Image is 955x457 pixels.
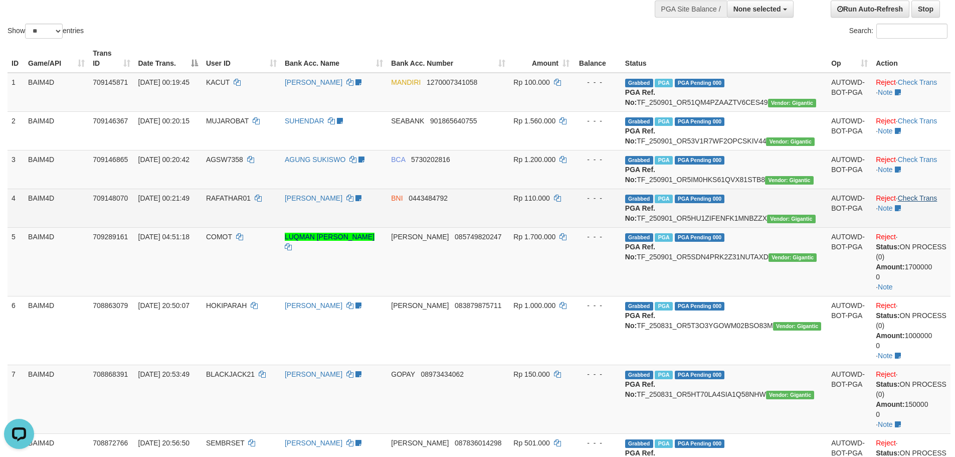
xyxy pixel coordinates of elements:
td: AUTOWD-BOT-PGA [827,227,872,296]
a: AGUNG SUKISWO [285,156,345,164]
b: PGA Ref. No: [625,127,655,145]
a: Check Trans [898,117,937,125]
th: Amount: activate to sort column ascending [509,44,574,73]
a: Note [878,352,893,360]
span: Copy 085749820247 to clipboard [455,233,501,241]
input: Search: [876,24,947,39]
span: Marked by aeoester [655,79,672,87]
div: - - - [578,438,617,448]
td: TF_250901_OR5SDN4PRK2Z31NUTAXD [621,227,827,296]
span: 709148070 [93,194,128,202]
span: Copy 1270007341058 to clipboard [427,78,477,86]
td: 6 [8,296,24,365]
span: Marked by aeosmey [655,439,672,448]
span: [DATE] 20:56:50 [138,439,189,447]
span: Rp 150.000 [513,370,549,378]
span: Copy 08973434062 to clipboard [421,370,464,378]
td: TF_250901_OR5IM0HKS61QVX81STB8 [621,150,827,189]
th: Trans ID: activate to sort column ascending [89,44,134,73]
span: Grabbed [625,195,653,203]
label: Show entries [8,24,84,39]
a: Run Auto-Refresh [831,1,909,18]
td: · · [872,111,950,150]
span: PGA Pending [675,439,725,448]
a: Note [878,127,893,135]
td: AUTOWD-BOT-PGA [827,189,872,227]
span: Marked by aeosmey [655,302,672,311]
th: Game/API: activate to sort column ascending [24,44,89,73]
span: Grabbed [625,439,653,448]
a: Note [878,204,893,212]
span: [DATE] 04:51:18 [138,233,189,241]
td: 3 [8,150,24,189]
th: Status [621,44,827,73]
span: Grabbed [625,156,653,165]
span: BNI [391,194,403,202]
span: Vendor URL: https://order5.1velocity.biz [768,99,817,107]
span: Copy 087836014298 to clipboard [455,439,501,447]
span: Marked by aeofenny [655,371,672,379]
span: Rp 110.000 [513,194,549,202]
a: Check Trans [898,194,937,202]
div: - - - [578,193,617,203]
span: Vendor URL: https://order5.1velocity.biz [765,176,814,185]
span: KACUT [206,78,230,86]
td: BAIM4D [24,365,89,433]
span: Marked by aeodian [655,233,672,242]
a: Note [878,166,893,174]
span: 709289161 [93,233,128,241]
span: SEABANK [391,117,424,125]
span: PGA Pending [675,79,725,87]
span: Grabbed [625,233,653,242]
span: [PERSON_NAME] [391,233,449,241]
td: BAIM4D [24,296,89,365]
span: [PERSON_NAME] [391,439,449,447]
td: AUTOWD-BOT-PGA [827,73,872,112]
span: PGA Pending [675,195,725,203]
td: BAIM4D [24,150,89,189]
span: PGA Pending [675,371,725,379]
a: Reject [876,194,896,202]
div: ON PROCESS (0) 150000 0 [876,379,946,419]
span: 708868391 [93,370,128,378]
b: Status: [876,312,899,320]
a: Stop [911,1,940,18]
span: [DATE] 00:20:42 [138,156,189,164]
td: 1 [8,73,24,112]
a: Note [878,420,893,428]
span: Grabbed [625,117,653,126]
a: Reject [876,117,896,125]
span: Copy 0443484792 to clipboard [409,194,448,202]
span: Grabbed [625,79,653,87]
td: BAIM4D [24,73,89,112]
td: · · [872,365,950,433]
th: Action [872,44,950,73]
span: Copy 5730202816 to clipboard [411,156,450,164]
a: Reject [876,370,896,378]
b: PGA Ref. No: [625,204,655,222]
td: AUTOWD-BOT-PGA [827,365,872,433]
span: Rp 1.200.000 [513,156,555,164]
span: Rp 1.000.000 [513,301,555,310]
a: [PERSON_NAME] [285,370,342,378]
th: Bank Acc. Name: activate to sort column ascending [281,44,387,73]
td: BAIM4D [24,227,89,296]
th: Op: activate to sort column ascending [827,44,872,73]
span: RAFATHAR01 [206,194,251,202]
td: 5 [8,227,24,296]
th: Bank Acc. Number: activate to sort column ascending [387,44,509,73]
span: Rp 501.000 [513,439,549,447]
span: Grabbed [625,371,653,379]
a: [PERSON_NAME] [285,301,342,310]
span: Vendor URL: https://order5.1velocity.biz [766,137,815,146]
span: Copy 901865640755 to clipboard [430,117,477,125]
span: [DATE] 00:19:45 [138,78,189,86]
td: · · [872,150,950,189]
span: Vendor URL: https://order5.1velocity.biz [773,322,822,331]
b: Amount: [876,263,905,271]
td: AUTOWD-BOT-PGA [827,296,872,365]
span: GOPAY [391,370,415,378]
td: TF_250831_OR5T3O3YGOWM02BSO83M [621,296,827,365]
td: · · [872,189,950,227]
td: 7 [8,365,24,433]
